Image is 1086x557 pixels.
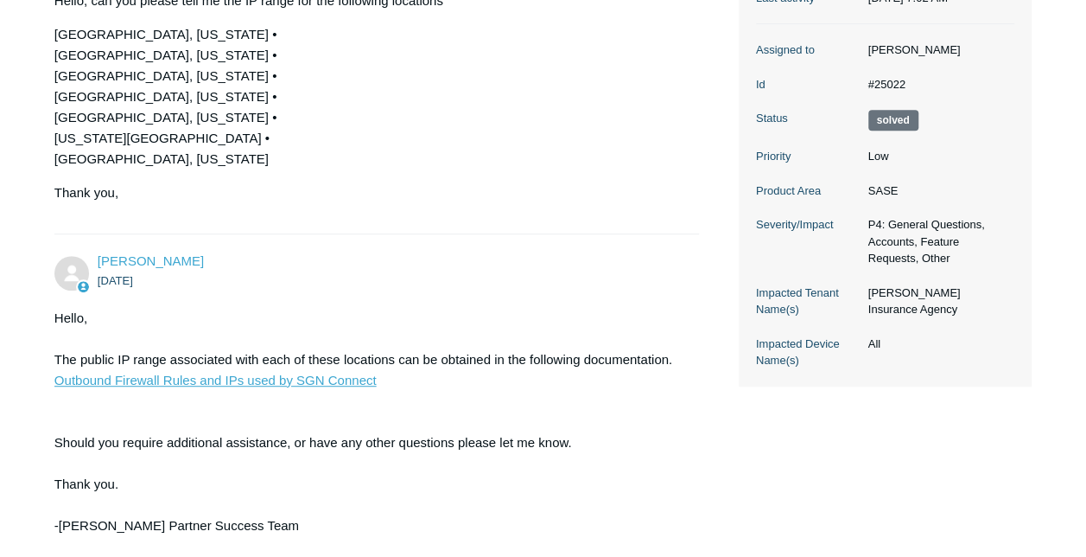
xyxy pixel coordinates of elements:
a: [PERSON_NAME] [98,253,204,268]
dt: Severity/Impact [756,216,860,234]
dd: [PERSON_NAME] Insurance Agency [860,285,1015,318]
p: [GEOGRAPHIC_DATA], [US_STATE] • [GEOGRAPHIC_DATA], [US_STATE] • [GEOGRAPHIC_DATA], [US_STATE] • [... [54,24,683,170]
dd: All [860,336,1015,353]
dt: Product Area [756,182,860,200]
dt: Priority [756,148,860,165]
dt: Impacted Tenant Name(s) [756,285,860,318]
dd: Low [860,148,1015,165]
time: 05/22/2025, 06:12 [98,274,133,287]
dt: Status [756,110,860,127]
a: Outbound Firewall Rules and IPs used by SGN Connect [54,373,377,387]
dt: Id [756,76,860,93]
dd: SASE [860,182,1015,200]
span: This request has been solved [868,110,918,131]
dd: P4: General Questions, Accounts, Feature Requests, Other [860,216,1015,267]
dd: #25022 [860,76,1015,93]
dd: [PERSON_NAME] [860,42,1015,59]
p: Thank you, [54,182,683,203]
dt: Assigned to [756,42,860,59]
dt: Impacted Device Name(s) [756,336,860,369]
span: Kris Haire [98,253,204,268]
